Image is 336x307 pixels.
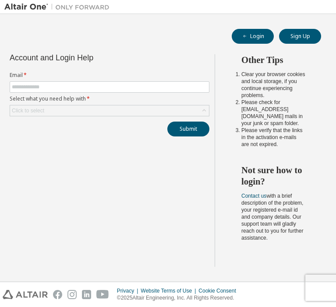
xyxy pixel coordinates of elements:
a: Contact us [241,193,266,199]
li: Clear your browser cookies and local storage, if you continue experiencing problems. [241,71,305,99]
div: Click to select [10,105,209,116]
li: Please check for [EMAIL_ADDRESS][DOMAIN_NAME] mails in your junk or spam folder. [241,99,305,127]
img: Altair One [4,3,114,11]
div: Privacy [117,287,141,294]
img: linkedin.svg [82,290,91,299]
p: © 2025 Altair Engineering, Inc. All Rights Reserved. [117,294,241,302]
label: Select what you need help with [10,95,209,102]
div: Account and Login Help [10,54,170,61]
button: Sign Up [279,29,321,44]
h2: Other Tips [241,54,305,66]
button: Submit [167,122,209,136]
li: Please verify that the links in the activation e-mails are not expired. [241,127,305,148]
button: Login [232,29,274,44]
span: with a brief description of the problem, your registered e-mail id and company details. Our suppo... [241,193,303,241]
div: Cookie Consent [198,287,241,294]
img: altair_logo.svg [3,290,48,299]
img: facebook.svg [53,290,62,299]
div: Website Terms of Use [141,287,198,294]
label: Email [10,72,209,79]
img: instagram.svg [67,290,77,299]
div: Click to select [12,107,44,114]
img: youtube.svg [96,290,109,299]
h2: Not sure how to login? [241,164,305,188]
